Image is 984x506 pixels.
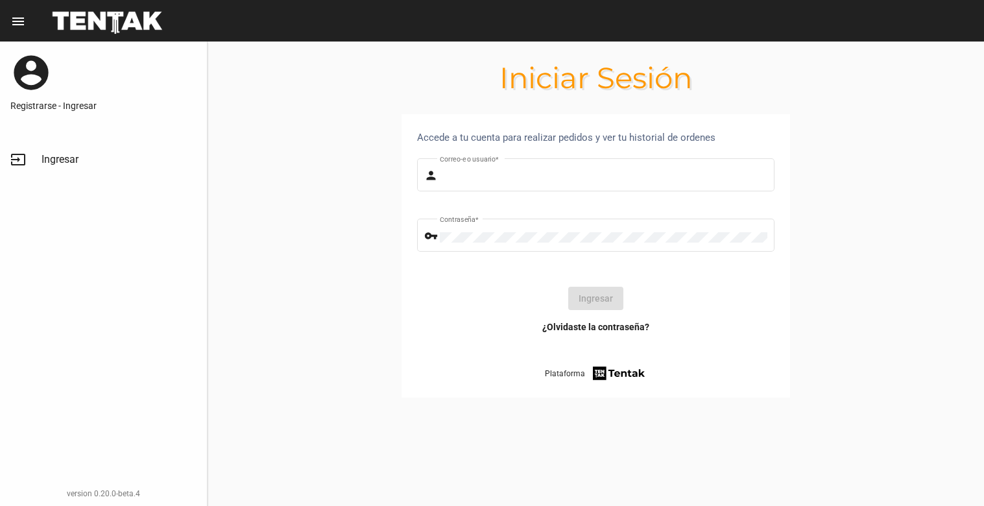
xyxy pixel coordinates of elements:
[424,168,440,184] mat-icon: person
[545,365,647,382] a: Plataforma
[208,67,984,88] h1: Iniciar Sesión
[10,487,197,500] div: version 0.20.0-beta.4
[424,228,440,244] mat-icon: vpn_key
[545,367,585,380] span: Plataforma
[10,52,52,93] mat-icon: account_circle
[10,14,26,29] mat-icon: menu
[591,365,647,382] img: tentak-firm.png
[417,130,774,145] div: Accede a tu cuenta para realizar pedidos y ver tu historial de ordenes
[10,152,26,167] mat-icon: input
[42,153,78,166] span: Ingresar
[568,287,623,310] button: Ingresar
[10,99,197,112] a: Registrarse - Ingresar
[542,320,649,333] a: ¿Olvidaste la contraseña?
